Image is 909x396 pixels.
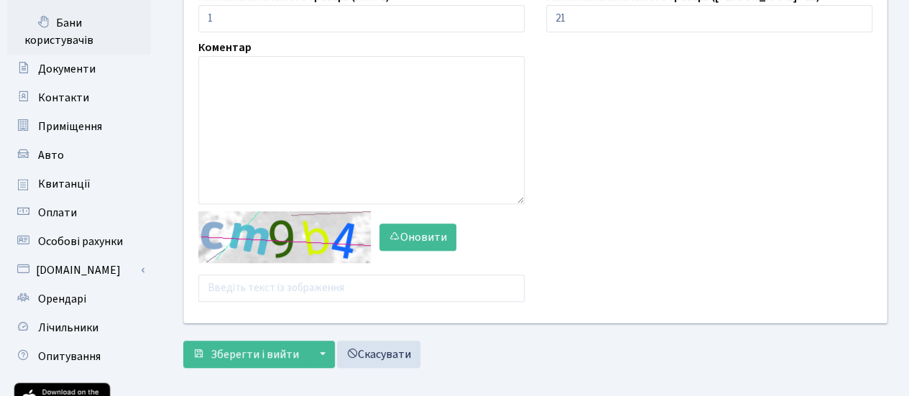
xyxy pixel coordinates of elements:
[7,285,151,313] a: Орендарі
[7,227,151,256] a: Особові рахунки
[211,346,299,362] span: Зберегти і вийти
[38,147,64,163] span: Авто
[38,234,123,249] span: Особові рахунки
[7,141,151,170] a: Авто
[7,342,151,371] a: Опитування
[183,341,308,368] button: Зберегти і вийти
[7,55,151,83] a: Документи
[198,39,252,56] label: Коментар
[38,291,86,307] span: Орендарі
[38,205,77,221] span: Оплати
[7,256,151,285] a: [DOMAIN_NAME]
[38,90,89,106] span: Контакти
[38,119,102,134] span: Приміщення
[7,83,151,112] a: Контакти
[38,61,96,77] span: Документи
[379,224,456,251] button: Оновити
[38,176,91,192] span: Квитанції
[198,211,371,263] img: default
[7,198,151,227] a: Оплати
[7,112,151,141] a: Приміщення
[198,275,525,302] input: Введіть текст із зображення
[7,313,151,342] a: Лічильники
[7,9,151,55] a: Бани користувачів
[7,170,151,198] a: Квитанції
[38,320,98,336] span: Лічильники
[38,349,101,364] span: Опитування
[337,341,420,368] a: Скасувати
